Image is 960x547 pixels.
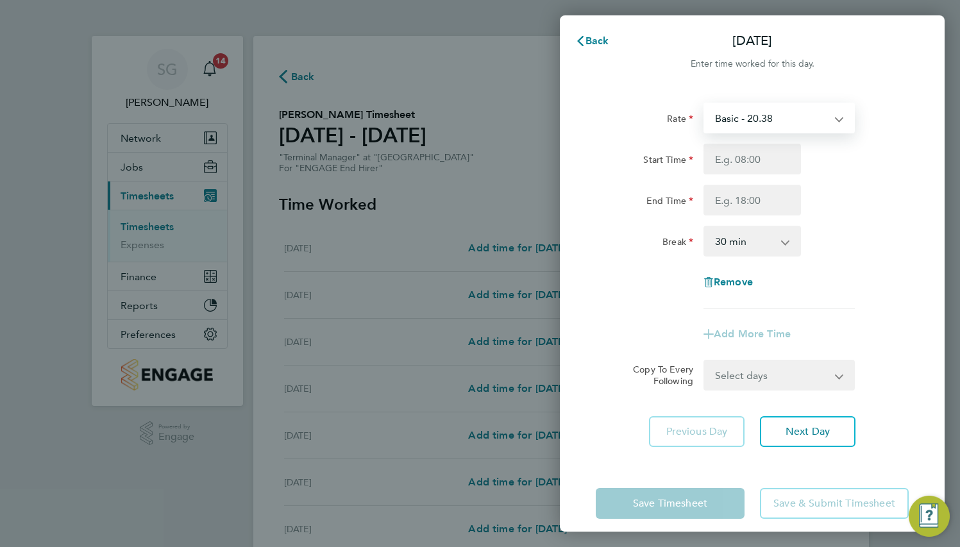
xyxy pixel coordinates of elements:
div: Enter time worked for this day. [560,56,945,72]
label: Break [662,236,693,251]
button: Next Day [760,416,855,447]
label: Copy To Every Following [623,364,693,387]
p: [DATE] [732,32,772,50]
span: Remove [714,276,753,288]
label: End Time [646,195,693,210]
button: Remove [703,277,753,287]
label: Start Time [643,154,693,169]
label: Rate [667,113,693,128]
span: Next Day [786,425,830,438]
input: E.g. 08:00 [703,144,801,174]
span: Back [585,35,609,47]
input: E.g. 18:00 [703,185,801,215]
button: Back [562,28,622,54]
button: Engage Resource Center [909,496,950,537]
